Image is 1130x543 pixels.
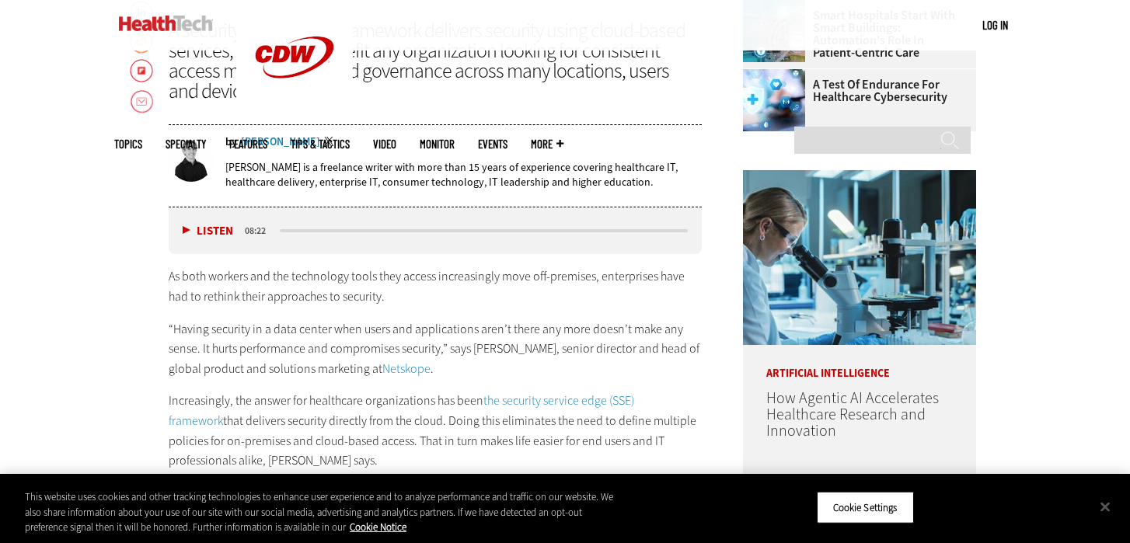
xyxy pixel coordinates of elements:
[183,225,233,237] button: Listen
[25,489,622,535] div: This website uses cookies and other tracking technologies to enhance user experience and to analy...
[743,345,976,379] p: Artificial Intelligence
[531,138,563,150] span: More
[817,491,914,524] button: Cookie Settings
[166,138,206,150] span: Specialty
[373,138,396,150] a: Video
[119,16,213,31] img: Home
[478,138,507,150] a: Events
[350,520,406,534] a: More information about your privacy
[225,160,702,190] p: [PERSON_NAME] is a freelance writer with more than 15 years of experience covering healthcare IT,...
[169,207,702,254] div: media player
[169,319,702,379] p: “Having security in a data center when users and applications aren’t there any more doesn’t make ...
[114,138,142,150] span: Topics
[982,18,1008,32] a: Log in
[420,138,455,150] a: MonITor
[169,266,702,306] p: As both workers and the technology tools they access increasingly move off-premises, enterprises ...
[236,103,353,119] a: CDW
[229,138,267,150] a: Features
[1088,489,1122,524] button: Close
[743,170,976,345] img: scientist looks through microscope in lab
[982,17,1008,33] div: User menu
[382,360,431,377] a: Netskope
[766,388,939,441] a: How Agentic AI Accelerates Healthcare Research and Innovation
[291,138,350,150] a: Tips & Tactics
[169,391,702,470] p: Increasingly, the answer for healthcare organizations has been that delivers security directly fr...
[242,224,277,238] div: duration
[169,392,634,429] a: the security service edge (SSE) framework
